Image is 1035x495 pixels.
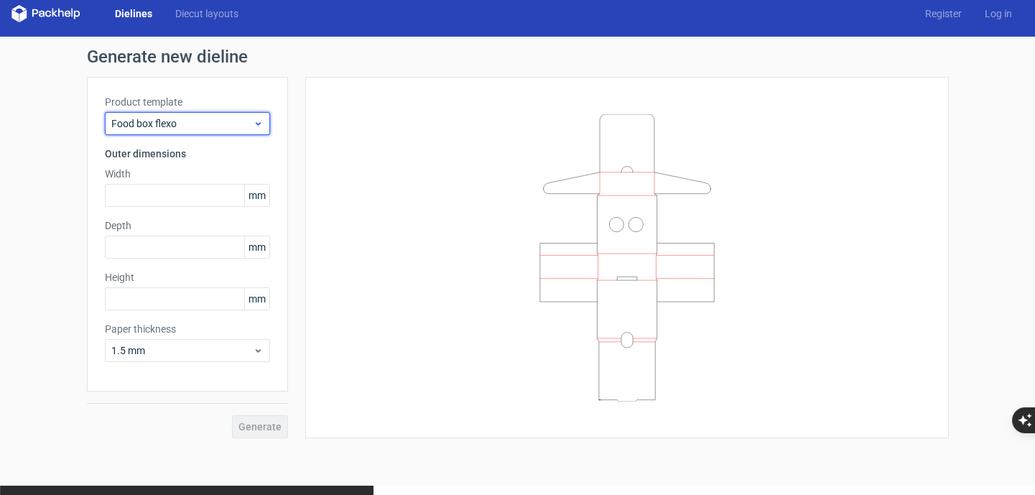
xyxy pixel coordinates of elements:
a: Log in [973,6,1024,21]
label: Width [105,167,270,181]
label: Product template [105,95,270,109]
h1: Generate new dieline [87,48,949,65]
span: mm [244,288,269,310]
span: 1.5 mm [111,343,253,358]
span: Food box flexo [111,116,253,131]
h3: Outer dimensions [105,147,270,161]
span: mm [244,236,269,258]
a: Diecut layouts [164,6,250,21]
a: Dielines [103,6,164,21]
span: mm [244,185,269,206]
a: Register [914,6,973,21]
label: Depth [105,218,270,233]
label: Height [105,270,270,284]
label: Paper thickness [105,322,270,336]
